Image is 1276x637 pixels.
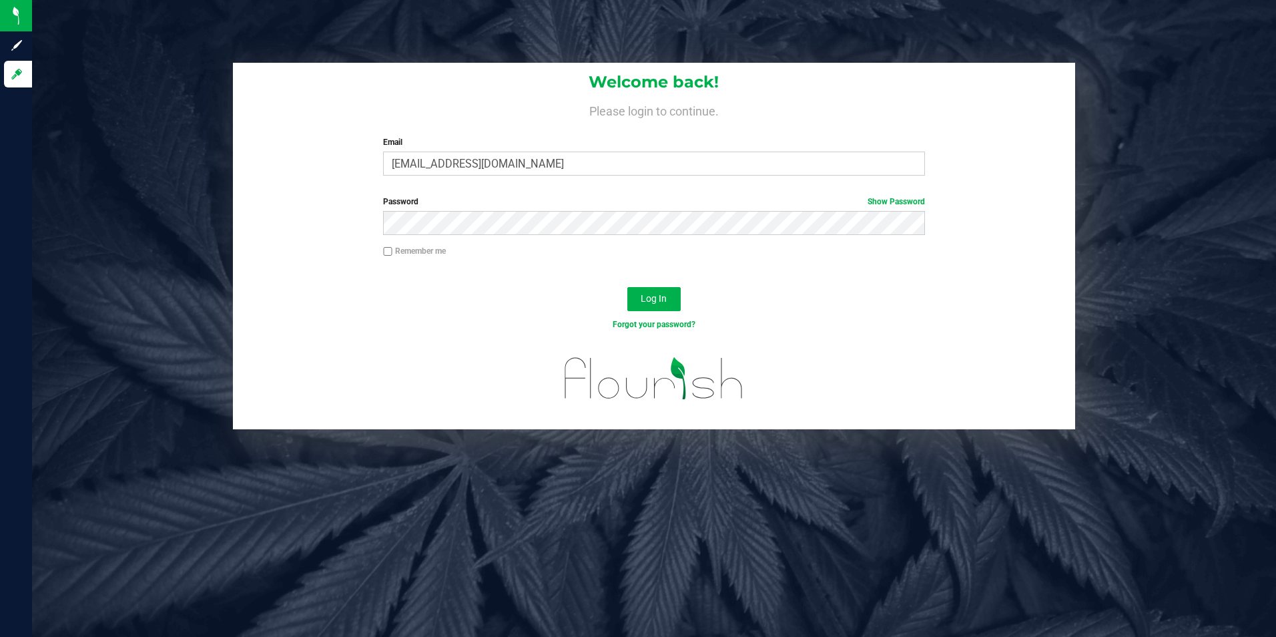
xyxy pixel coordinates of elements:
[613,320,695,329] a: Forgot your password?
[549,345,759,413] img: flourish_logo.svg
[10,67,23,81] inline-svg: Log in
[10,39,23,52] inline-svg: Sign up
[627,287,681,311] button: Log In
[233,101,1076,118] h4: Please login to continue.
[383,247,392,256] input: Remember me
[383,197,418,206] span: Password
[383,245,446,257] label: Remember me
[383,136,925,148] label: Email
[868,197,925,206] a: Show Password
[641,293,667,304] span: Log In
[233,73,1076,91] h1: Welcome back!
